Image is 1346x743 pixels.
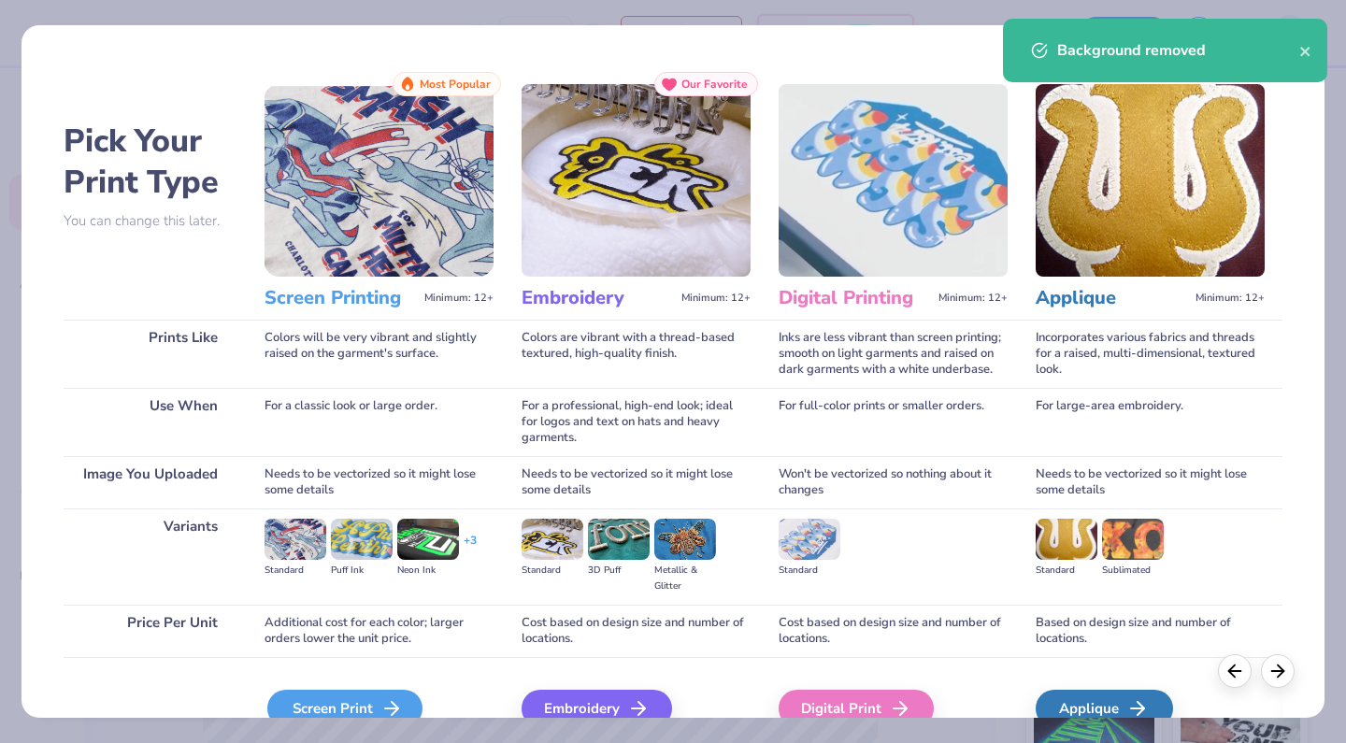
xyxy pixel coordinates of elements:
span: Minimum: 12+ [424,292,494,305]
div: For full-color prints or smaller orders. [779,388,1008,456]
p: You can change this later. [64,213,236,229]
span: Minimum: 12+ [681,292,751,305]
div: Image You Uploaded [64,456,236,508]
div: Standard [779,563,840,579]
img: Digital Printing [779,84,1008,277]
div: For large-area embroidery. [1036,388,1265,456]
img: Standard [1036,519,1097,560]
div: Puff Ink [331,563,393,579]
img: Applique [1036,84,1265,277]
div: Neon Ink [397,563,459,579]
div: Cost based on design size and number of locations. [522,605,751,657]
div: For a classic look or large order. [265,388,494,456]
img: 3D Puff [588,519,650,560]
div: Standard [1036,563,1097,579]
button: close [1299,39,1312,62]
img: Neon Ink [397,519,459,560]
div: Needs to be vectorized so it might lose some details [265,456,494,508]
h3: Applique [1036,286,1188,310]
h3: Digital Printing [779,286,931,310]
img: Puff Ink [331,519,393,560]
div: Screen Print [267,690,422,727]
div: Colors will be very vibrant and slightly raised on the garment's surface. [265,320,494,388]
img: Metallic & Glitter [654,519,716,560]
img: Embroidery [522,84,751,277]
div: Variants [64,508,236,605]
div: 3D Puff [588,563,650,579]
div: Digital Print [779,690,934,727]
div: Applique [1036,690,1173,727]
div: Won't be vectorized so nothing about it changes [779,456,1008,508]
span: Most Popular [420,78,491,91]
h3: Embroidery [522,286,674,310]
span: Our Favorite [681,78,748,91]
h3: Screen Printing [265,286,417,310]
h2: Pick Your Print Type [64,121,236,203]
div: Background removed [1057,39,1299,62]
div: Additional cost for each color; larger orders lower the unit price. [265,605,494,657]
div: Based on design size and number of locations. [1036,605,1265,657]
div: Colors are vibrant with a thread-based textured, high-quality finish. [522,320,751,388]
div: Needs to be vectorized so it might lose some details [522,456,751,508]
div: Use When [64,388,236,456]
div: Standard [522,563,583,579]
div: Inks are less vibrant than screen printing; smooth on light garments and raised on dark garments ... [779,320,1008,388]
div: Cost based on design size and number of locations. [779,605,1008,657]
div: Metallic & Glitter [654,563,716,594]
div: + 3 [464,533,477,564]
img: Screen Printing [265,84,494,277]
div: Incorporates various fabrics and threads for a raised, multi-dimensional, textured look. [1036,320,1265,388]
div: Embroidery [522,690,672,727]
img: Sublimated [1102,519,1164,560]
span: Minimum: 12+ [1196,292,1265,305]
span: Minimum: 12+ [938,292,1008,305]
img: Standard [779,519,840,560]
div: Sublimated [1102,563,1164,579]
div: Needs to be vectorized so it might lose some details [1036,456,1265,508]
img: Standard [522,519,583,560]
div: Prints Like [64,320,236,388]
img: Standard [265,519,326,560]
div: For a professional, high-end look; ideal for logos and text on hats and heavy garments. [522,388,751,456]
div: Price Per Unit [64,605,236,657]
div: Standard [265,563,326,579]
